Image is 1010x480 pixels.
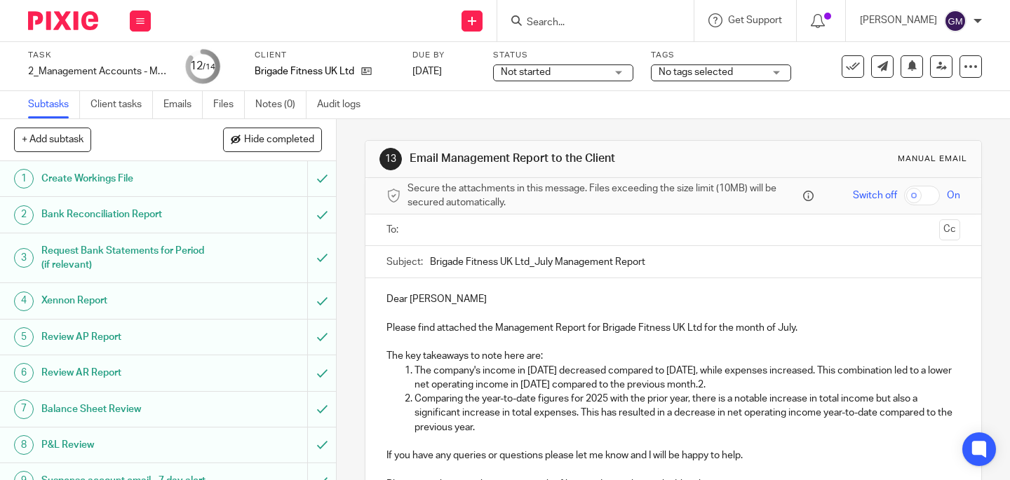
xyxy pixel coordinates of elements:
[525,17,652,29] input: Search
[410,151,703,166] h1: Email Management Report to the Client
[41,240,210,276] h1: Request Bank Statements for Period (if relevant)
[28,64,168,78] div: 2_Management Accounts - Monthly - NEW - TWD
[412,67,442,76] span: [DATE]
[28,50,168,61] label: Task
[386,321,960,335] p: Please find attached the Management Report for Brigade Fitness UK Ltd for the month of July.
[386,448,960,462] p: If you have any queries or questions please let me know and I will be happy to help.
[501,67,551,77] span: Not started
[412,50,476,61] label: Due by
[14,248,34,268] div: 3
[14,292,34,311] div: 4
[41,168,210,189] h1: Create Workings File
[41,399,210,420] h1: Balance Sheet Review
[203,63,215,71] small: /14
[898,153,967,165] div: Manual email
[255,50,395,61] label: Client
[947,188,960,203] span: On
[386,292,960,306] p: Dear [PERSON_NAME]
[944,10,967,32] img: svg%3E
[317,91,371,118] a: Audit logs
[493,50,633,61] label: Status
[41,362,210,383] h1: Review AR Report
[386,349,960,363] p: The key takeaways to note here are:
[379,148,402,170] div: 13
[14,169,34,188] div: 1
[728,15,782,25] span: Get Support
[415,392,960,434] p: Comparing the year-to-date figures for 2025 with the prior year, there is a notable increase in t...
[415,364,960,392] p: The company's income in [DATE] decreased compared to [DATE], while expenses increased. This combi...
[14,128,91,151] button: + Add subtask
[853,188,897,203] span: Switch off
[244,135,314,146] span: Hide completed
[14,327,34,347] div: 5
[860,13,937,27] p: [PERSON_NAME]
[90,91,153,118] a: Client tasks
[386,255,423,269] label: Subject:
[28,91,80,118] a: Subtasks
[659,67,733,77] span: No tags selected
[213,91,245,118] a: Files
[163,91,203,118] a: Emails
[14,399,34,419] div: 7
[255,91,307,118] a: Notes (0)
[28,11,98,30] img: Pixie
[939,219,960,240] button: Cc
[41,204,210,225] h1: Bank Reconciliation Report
[41,290,210,311] h1: Xennon Report
[651,50,791,61] label: Tags
[41,434,210,455] h1: P&L Review
[14,205,34,225] div: 2
[386,223,402,237] label: To:
[255,64,354,78] p: Brigade Fitness UK Ltd
[223,128,322,151] button: Hide completed
[408,181,800,210] span: Secure the attachments in this message. Files exceeding the size limit (10MB) will be secured aut...
[190,58,215,74] div: 12
[14,363,34,383] div: 6
[14,435,34,455] div: 8
[41,327,210,348] h1: Review AP Report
